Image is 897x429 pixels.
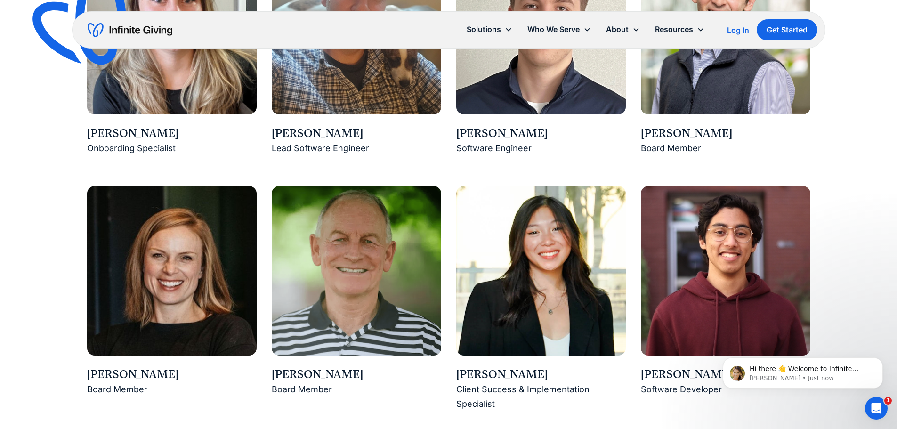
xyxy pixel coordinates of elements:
[456,141,626,156] div: Software Engineer
[641,382,810,397] div: Software Developer
[520,19,598,40] div: Who We Serve
[272,126,441,142] div: [PERSON_NAME]
[87,126,257,142] div: [PERSON_NAME]
[727,26,749,34] div: Log In
[527,23,580,36] div: Who We Serve
[655,23,693,36] div: Resources
[459,19,520,40] div: Solutions
[647,19,712,40] div: Resources
[272,141,441,156] div: Lead Software Engineer
[87,141,257,156] div: Onboarding Specialist
[87,367,257,383] div: [PERSON_NAME]
[88,23,172,38] a: home
[456,382,626,411] div: Client Success & Implementation Specialist
[865,397,888,420] iframe: Intercom live chat
[727,24,749,36] a: Log In
[709,338,897,404] iframe: Intercom notifications message
[884,397,892,405] span: 1
[641,141,810,156] div: Board Member
[467,23,501,36] div: Solutions
[641,126,810,142] div: [PERSON_NAME]
[456,126,626,142] div: [PERSON_NAME]
[641,367,810,383] div: [PERSON_NAME]
[606,23,629,36] div: About
[598,19,647,40] div: About
[87,382,257,397] div: Board Member
[272,382,441,397] div: Board Member
[456,367,626,383] div: [PERSON_NAME]
[757,19,817,40] a: Get Started
[272,367,441,383] div: [PERSON_NAME]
